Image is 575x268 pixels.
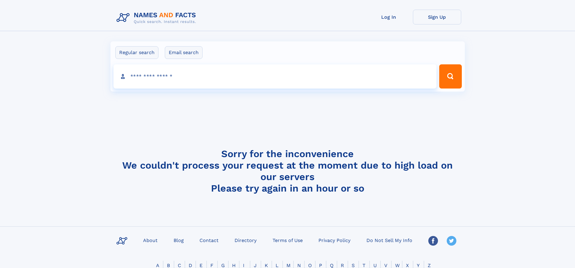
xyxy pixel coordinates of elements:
label: Regular search [115,46,158,59]
img: Facebook [428,236,438,246]
input: search input [113,64,437,89]
a: Log In [365,10,413,24]
img: Logo Names and Facts [114,10,201,26]
a: Sign Up [413,10,461,24]
a: Directory [232,236,259,244]
a: Blog [171,236,186,244]
label: Email search [165,46,203,59]
a: Privacy Policy [316,236,353,244]
img: Twitter [447,236,456,246]
a: Contact [197,236,221,244]
button: Search Button [439,64,462,89]
a: Terms of Use [270,236,305,244]
a: Do Not Sell My Info [364,236,415,244]
a: About [141,236,160,244]
h4: Sorry for the inconvenience We couldn't process your request at the moment due to high load on ou... [114,148,461,194]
